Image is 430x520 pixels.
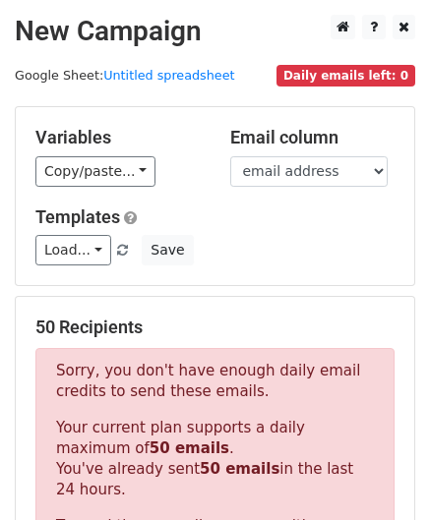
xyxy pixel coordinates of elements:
strong: 50 emails [200,460,279,478]
a: Templates [35,206,120,227]
iframe: Chat Widget [332,426,430,520]
strong: 50 emails [150,439,229,457]
h5: 50 Recipients [35,317,395,338]
a: Load... [35,235,111,265]
p: Your current plan supports a daily maximum of . You've already sent in the last 24 hours. [56,418,374,500]
a: Daily emails left: 0 [276,68,415,83]
small: Google Sheet: [15,68,235,83]
span: Daily emails left: 0 [276,65,415,87]
h5: Variables [35,127,201,148]
h2: New Campaign [15,15,415,48]
h5: Email column [230,127,396,148]
button: Save [142,235,193,265]
a: Copy/paste... [35,156,155,187]
a: Untitled spreadsheet [103,68,234,83]
p: Sorry, you don't have enough daily email credits to send these emails. [56,361,374,402]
